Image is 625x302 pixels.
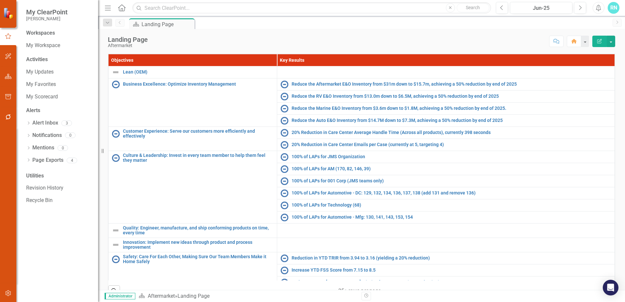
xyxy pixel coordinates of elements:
a: Customer Experience: Serve our customers more efficiently and effectively [123,129,274,139]
a: My Workspace [26,42,92,49]
img: Not Started [280,165,288,173]
a: Increase YTD FSS Score from 7.15 to 8.5 [292,268,611,273]
a: 20% Reduction in Care Center Emails per Case (currently at 5, targeting 4) [292,142,611,147]
img: Not Started [280,141,288,149]
td: Double-Click to Edit Right Click for Context Menu [109,252,277,300]
div: Utilities [26,172,92,180]
img: Not Defined [112,226,120,234]
a: Notifications [32,132,62,139]
div: Jun-25 [512,4,570,12]
a: 100% of LAPs for 001 Corp (JMS teams only) [292,178,611,183]
img: Not Started [280,117,288,125]
div: Workspaces [26,29,55,37]
div: Alerts [26,107,92,114]
img: Not Started [280,129,288,137]
td: Double-Click to Edit Right Click for Context Menu [109,78,277,127]
img: Not Started [112,80,120,88]
td: Double-Click to Edit Right Click for Context Menu [277,264,615,276]
img: Not Started [280,80,288,88]
div: » [139,293,357,300]
div: Landing Page [177,293,210,299]
a: Quality: Engineer, manufacture, and ship conforming products on time, every time [123,226,274,236]
img: Not Started [280,177,288,185]
td: Double-Click to Edit Right Click for Context Menu [277,163,615,175]
a: Reduce the Marine E&O Inventory from $3.6m down to $1.8M, achieving a 50% reduction by end of 2025. [292,106,611,111]
td: Double-Click to Edit Right Click for Context Menu [277,103,615,115]
img: Not Started [112,130,120,138]
div: Open Intercom Messenger [603,280,618,295]
div: Activities [26,56,92,63]
div: 0 [65,133,76,138]
img: Not Defined [112,241,120,249]
img: Not Started [280,254,288,262]
img: Not Started [280,189,288,197]
img: Not Started [112,255,120,263]
td: Double-Click to Edit Right Click for Context Menu [277,115,615,127]
img: ClearPoint Strategy [3,8,15,19]
a: Reduce the Aftermarket E&O Inventory from $31m down to $15.7m, achieving a 50% reduction by end o... [292,82,611,87]
td: Double-Click to Edit Right Click for Context Menu [109,127,277,151]
td: Double-Click to Edit Right Click for Context Menu [109,238,277,252]
div: Landing Page [108,36,148,43]
a: My Scorecard [26,93,92,101]
a: Alert Inbox [32,119,58,127]
span: Administrator [105,293,135,299]
td: Double-Click to Edit Right Click for Context Menu [109,151,277,224]
input: Search ClearPoint... [132,2,491,14]
button: Jun-25 [510,2,572,14]
a: 20% Reduction in Care Center Average Handle Time (Across all products), currently 398 seconds [292,130,611,135]
img: Not Started [280,266,288,274]
a: Reduce the Auto E&O Inventory from $14.7M down to $7.3M, achieving a 50% reduction by end of 2025 [292,118,611,123]
a: Safety: Care For Each Other, Making Sure Our Team Members Make it Home Safely [123,254,274,264]
td: Double-Click to Edit Right Click for Context Menu [277,211,615,224]
td: Double-Click to Edit Right Click for Context Menu [109,224,277,238]
td: Double-Click to Edit Right Click for Context Menu [277,139,615,151]
a: Business Excellence: Optimize Inventory Management [123,82,274,87]
td: Double-Click to Edit Right Click for Context Menu [277,91,615,103]
div: Landing Page [142,20,193,28]
a: Revision History [26,184,92,192]
img: Not Started [280,153,288,161]
span: Search [466,5,480,10]
div: 3 [61,120,72,126]
div: 4 [67,158,77,163]
a: Reduction in YTD TRIR from 3.94 to 3.16 (yielding a 20% reduction) [292,256,611,260]
a: Reduce the RV E&O Inventory from $13.0m down to $6.5M, achieving a 50% reduction by end of 2025 [292,94,611,99]
span: My ClearPoint [26,8,68,16]
a: Culture & Leadership: Invest in every team member to help them feel they matter [123,153,274,163]
a: 100% of LAPs for Automotive - Mfg: 130, 141, 143, 153, 154 [292,215,611,220]
a: Innovation: Implement new ideas through product and process improvement [123,240,274,250]
img: Not Defined [112,68,120,76]
td: Double-Click to Edit Right Click for Context Menu [277,276,615,288]
a: Aftermarket [148,293,175,299]
a: 100% of LAPs for Technology (68) [292,203,611,208]
a: Mentions [32,144,54,152]
div: 0 [58,145,68,151]
img: Not Started [112,154,120,162]
button: RN [608,2,619,14]
td: Double-Click to Edit Right Click for Context Menu [277,127,615,139]
img: Not Started [280,213,288,221]
a: Page Exports [32,157,63,164]
a: Recycle Bin [26,197,92,204]
td: Double-Click to Edit Right Click for Context Menu [277,151,615,163]
a: 100% of LAPs for JMS Organization [292,154,611,159]
div: Aftermarket [108,43,148,48]
td: Double-Click to Edit Right Click for Context Menu [277,187,615,199]
a: Lean (OEM) [123,70,274,75]
a: Reduce WC YTD [MEDICAL_DATA] Injuries from 41 to 33 (20% reduction) [292,280,611,285]
img: Not Started [280,105,288,112]
button: Search [457,3,489,12]
img: Not Started [280,92,288,100]
small: [PERSON_NAME] [26,16,68,21]
td: Double-Click to Edit Right Click for Context Menu [277,199,615,211]
td: Double-Click to Edit Right Click for Context Menu [277,78,615,91]
td: Double-Click to Edit Right Click for Context Menu [109,66,277,78]
td: Double-Click to Edit Right Click for Context Menu [277,175,615,187]
a: My Updates [26,68,92,76]
a: My Favorites [26,81,92,88]
img: Not Started [280,201,288,209]
a: 100% of LAPs for Automotive - DC: 129, 132, 134, 136, 137, 138 (add 131 and remove 136) [292,191,611,195]
a: 100% of LAPs for AM (170, 82, 146, 39) [292,166,611,171]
